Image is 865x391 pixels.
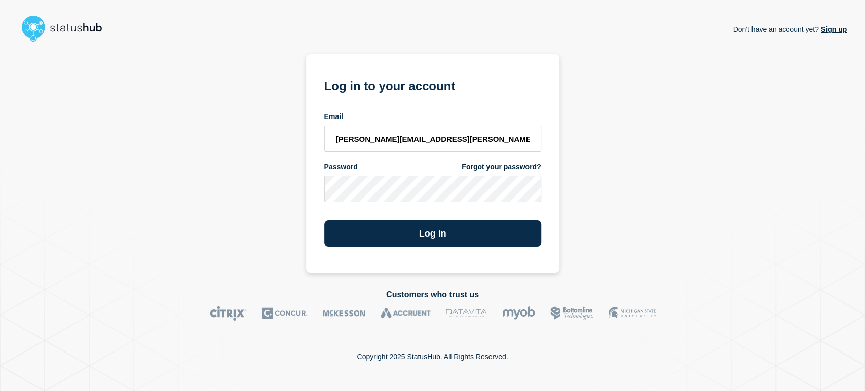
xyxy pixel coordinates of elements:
button: Log in [324,220,541,247]
img: McKesson logo [323,306,365,321]
a: Forgot your password? [462,162,541,172]
a: Sign up [819,25,847,33]
span: Password [324,162,358,172]
img: StatusHub logo [18,12,115,45]
input: password input [324,176,541,202]
input: email input [324,126,541,152]
img: MSU logo [609,306,656,321]
img: Concur logo [262,306,308,321]
img: Accruent logo [381,306,431,321]
img: Citrix logo [210,306,247,321]
p: Don't have an account yet? [733,17,847,42]
img: myob logo [502,306,535,321]
h2: Customers who trust us [18,290,847,299]
img: Bottomline logo [550,306,593,321]
span: Email [324,112,343,122]
h1: Log in to your account [324,75,541,94]
p: Copyright 2025 StatusHub. All Rights Reserved. [357,353,508,361]
img: DataVita logo [446,306,487,321]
